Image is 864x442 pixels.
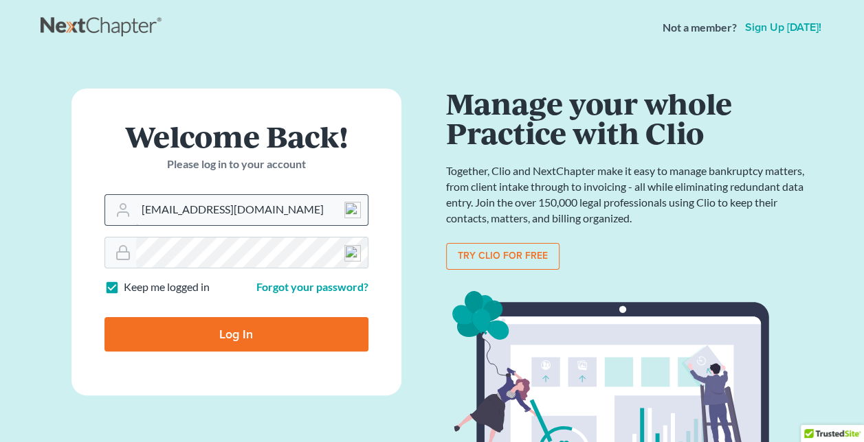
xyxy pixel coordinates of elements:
[742,22,824,33] a: Sign up [DATE]!
[344,202,361,218] img: npw-badge-icon-locked.svg
[446,243,560,270] a: Try clio for free
[344,245,361,261] img: npw-badge-icon-locked.svg
[256,280,368,293] a: Forgot your password?
[104,317,368,351] input: Log In
[124,279,210,295] label: Keep me logged in
[104,156,368,172] p: Please log in to your account
[446,163,810,226] p: Together, Clio and NextChapter make it easy to manage bankruptcy matters, from client intake thro...
[446,89,810,147] h1: Manage your whole Practice with Clio
[104,121,368,151] h1: Welcome Back!
[663,20,737,36] strong: Not a member?
[136,195,368,225] input: Email Address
